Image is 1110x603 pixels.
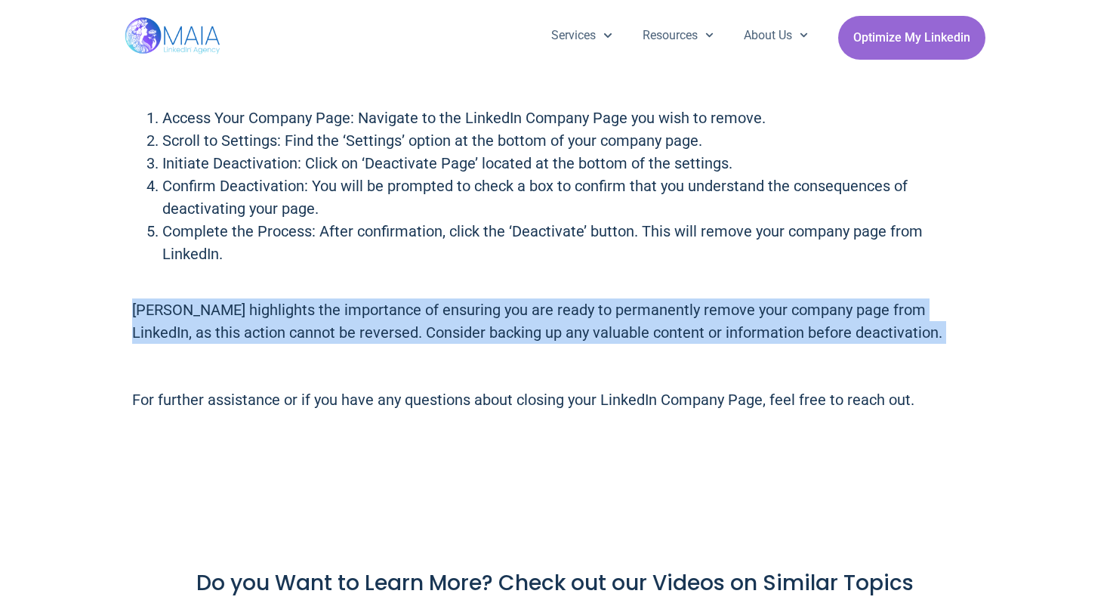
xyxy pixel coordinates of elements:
[627,16,729,55] a: Resources
[132,298,978,344] p: [PERSON_NAME] highlights the importance of ensuring you are ready to permanently remove your comp...
[729,16,823,55] a: About Us
[536,16,823,55] nav: Menu
[162,152,978,175] li: Initiate Deactivation: Click on ‘Deactivate Page’ located at the bottom of the settings.
[853,23,970,52] span: Optimize My Linkedin
[838,16,985,60] a: Optimize My Linkedin
[536,16,627,55] a: Services
[196,569,914,597] h2: Do you Want to Learn More? Check out our Videos on Similar Topics
[162,175,978,220] li: Confirm Deactivation: You will be prompted to check a box to confirm that you understand the cons...
[132,388,978,411] p: For further assistance or if you have any questions about closing your LinkedIn Company Page, fee...
[162,129,978,152] li: Scroll to Settings: Find the ‘Settings’ option at the bottom of your company page.
[162,107,978,129] li: Access Your Company Page: Navigate to the LinkedIn Company Page you wish to remove.
[162,220,978,265] li: Complete the Process: After confirmation, click the ‘Deactivate’ button. This will remove your co...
